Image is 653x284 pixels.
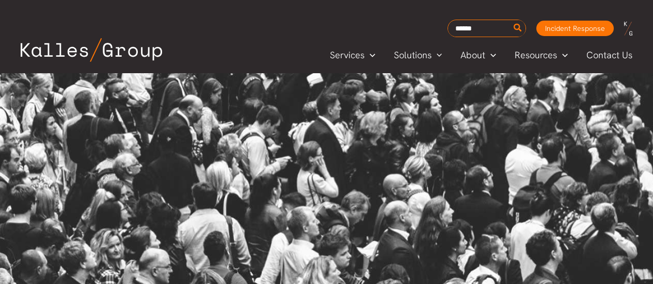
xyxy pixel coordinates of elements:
a: ResourcesMenu Toggle [505,47,577,63]
a: AboutMenu Toggle [451,47,505,63]
button: Search [512,20,524,37]
span: Menu Toggle [432,47,442,63]
span: Menu Toggle [557,47,568,63]
a: Contact Us [577,47,643,63]
img: Kalles Group [21,38,162,62]
a: ServicesMenu Toggle [321,47,385,63]
span: Menu Toggle [364,47,375,63]
span: Resources [515,47,557,63]
span: About [460,47,485,63]
span: Contact Us [586,47,632,63]
a: Incident Response [536,21,614,36]
span: Services [330,47,364,63]
a: SolutionsMenu Toggle [385,47,452,63]
span: Menu Toggle [485,47,496,63]
nav: Primary Site Navigation [321,46,643,63]
span: Solutions [394,47,432,63]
